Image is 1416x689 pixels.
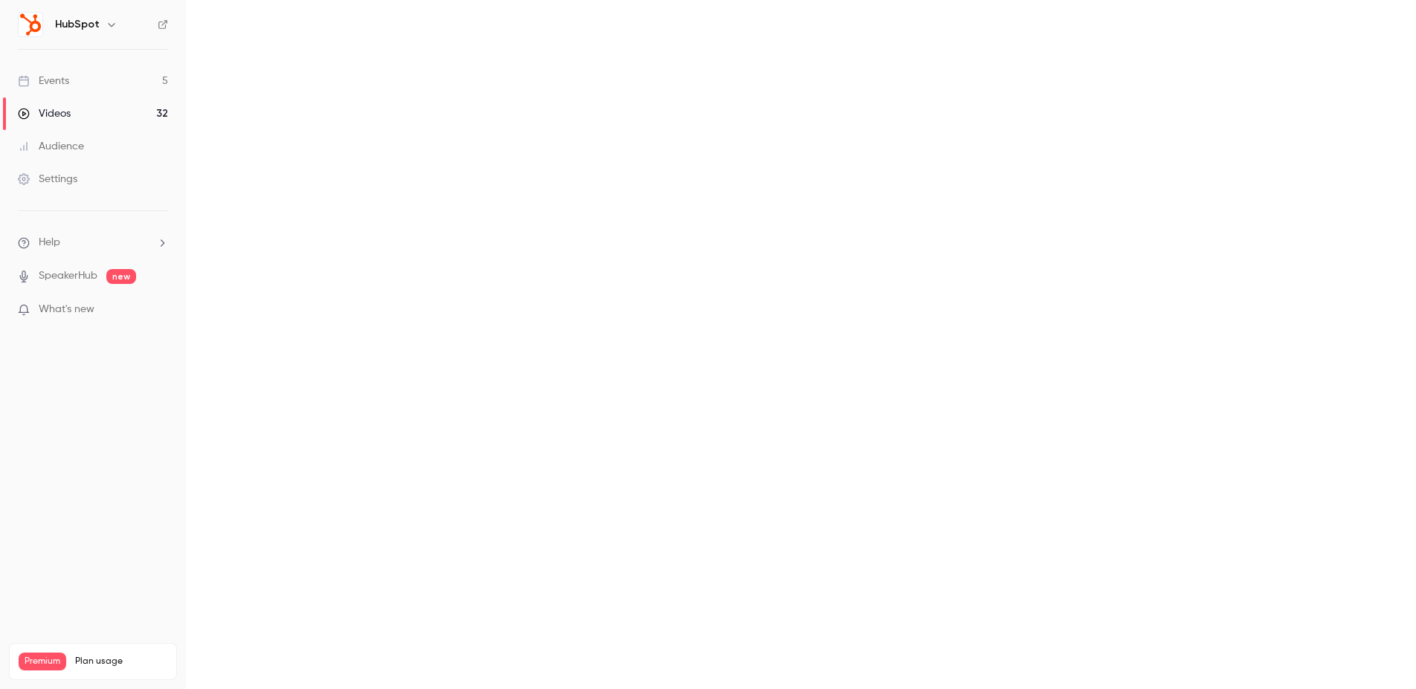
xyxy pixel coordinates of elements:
[39,268,97,284] a: SpeakerHub
[19,13,42,36] img: HubSpot
[18,139,84,154] div: Audience
[106,269,136,284] span: new
[18,235,168,250] li: help-dropdown-opener
[39,302,94,317] span: What's new
[18,106,71,121] div: Videos
[55,17,100,32] h6: HubSpot
[19,653,66,670] span: Premium
[18,172,77,187] div: Settings
[75,656,167,667] span: Plan usage
[150,303,168,317] iframe: Noticeable Trigger
[18,74,69,88] div: Events
[39,235,60,250] span: Help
